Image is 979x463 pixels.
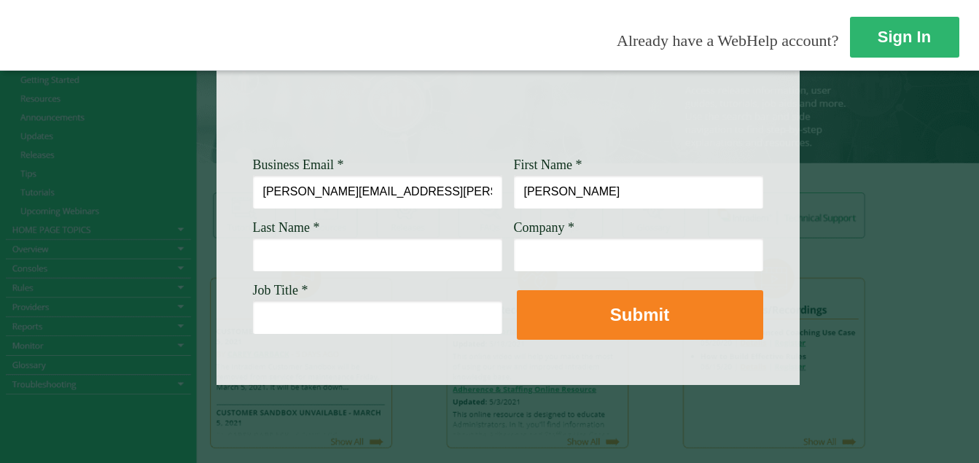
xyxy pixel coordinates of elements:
[517,290,763,340] button: Submit
[617,31,838,50] span: Already have a WebHelp account?
[514,157,582,172] span: First Name *
[253,283,308,297] span: Job Title *
[253,220,320,235] span: Last Name *
[878,28,931,46] strong: Sign In
[262,64,754,137] img: Need Credentials? Sign up below. Have Credentials? Use the sign-in button.
[253,157,344,172] span: Business Email *
[850,17,959,58] a: Sign In
[514,220,575,235] span: Company *
[610,305,669,324] strong: Submit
